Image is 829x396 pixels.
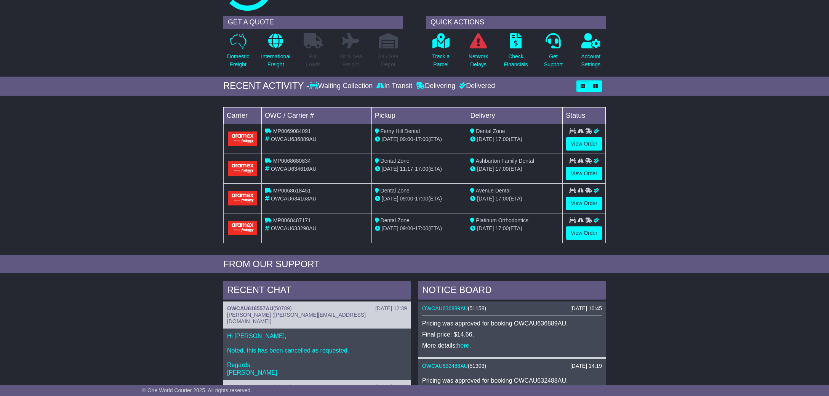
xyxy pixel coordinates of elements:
a: View Order [566,226,602,240]
span: 09:00 [400,225,413,231]
span: [DATE] [477,225,494,231]
span: 17:00 [415,136,428,142]
div: (ETA) [470,135,559,143]
span: Platinum Orthodontics [476,217,528,223]
a: OWCAU636889AU [422,305,468,311]
div: (ETA) [470,224,559,232]
p: International Freight [261,53,290,69]
div: ( ) [227,384,407,390]
span: © One World Courier 2025. All rights reserved. [142,387,252,393]
div: FROM OUR SUPPORT [223,259,606,270]
p: Full Loads [304,53,323,69]
img: Aramex.png [228,221,257,235]
span: [DATE] [382,196,398,202]
span: Dental Zone [476,128,505,134]
span: OWCAU634616AU [271,166,317,172]
span: 17:00 [415,166,428,172]
img: Aramex.png [228,191,257,205]
span: 17:00 [495,136,509,142]
td: Carrier [224,107,262,124]
span: Dental Zone [381,217,410,223]
span: 17:00 [495,225,509,231]
p: Final price: $14.66. [422,331,602,338]
a: View Order [566,197,602,210]
span: 17:00 [415,225,428,231]
span: 50400 [275,384,290,390]
span: 51303 [470,363,485,369]
a: GetSupport [544,33,563,73]
span: 51158 [470,305,485,311]
div: GET A QUOTE [223,16,403,29]
span: MP0068618451 [273,188,311,194]
div: RECENT CHAT [223,281,411,301]
span: Ashburton Family Dental [476,158,534,164]
a: InternationalFreight [261,33,291,73]
span: MP0068487171 [273,217,311,223]
span: [DATE] [477,196,494,202]
span: 50789 [275,305,290,311]
div: - (ETA) [375,195,464,203]
div: - (ETA) [375,165,464,173]
div: [DATE] 12:39 [375,305,407,312]
p: Get Support [544,53,563,69]
span: [DATE] [382,225,398,231]
div: (ETA) [470,165,559,173]
a: NetworkDelays [468,33,488,73]
img: Aramex.png [228,161,257,175]
p: Air / Sea Depot [378,53,398,69]
td: OWC / Carrier # [262,107,372,124]
a: OWCAU632488AU [422,363,468,369]
div: [DATE] 14:19 [570,363,602,369]
div: Waiting Collection [309,82,374,90]
span: [DATE] [477,166,494,172]
p: Track a Parcel [432,53,450,69]
div: [DATE] 09:12 [375,384,407,390]
div: QUICK ACTIONS [426,16,606,29]
p: Pricing was approved for booking OWCAU636889AU. [422,320,602,327]
span: MP0068680834 [273,158,311,164]
a: OWCAU618557AU [227,305,273,311]
a: View Order [566,167,602,180]
p: Network Delays [469,53,488,69]
span: Dental Zone [381,188,410,194]
span: 17:00 [415,196,428,202]
div: - (ETA) [375,135,464,143]
p: Hi [PERSON_NAME], Noted, this has been cancelled as requested. Regards, [PERSON_NAME] [227,332,407,376]
img: Aramex.png [228,131,257,146]
a: View Order [566,137,602,151]
a: Track aParcel [432,33,450,73]
div: ( ) [422,305,602,312]
span: OWCAU634163AU [271,196,317,202]
span: [DATE] [477,136,494,142]
p: Account Settings [581,53,601,69]
div: NOTICE BOARD [418,281,606,301]
span: Avenue Dental [476,188,511,194]
a: CheckFinancials [504,33,528,73]
a: AccountSettings [581,33,601,73]
span: Ferny Hill Dental [381,128,420,134]
td: Status [563,107,606,124]
a: OWCAU602411AU [227,384,273,390]
span: [DATE] [382,136,398,142]
p: Pricing was approved for booking OWCAU632488AU. [422,377,602,384]
div: ( ) [422,363,602,369]
span: OWCAU633290AU [271,225,317,231]
div: RECENT ACTIVITY - [223,80,309,91]
p: Air & Sea Freight [339,53,362,69]
span: [DATE] [382,166,398,172]
span: MP0069084091 [273,128,311,134]
div: - (ETA) [375,224,464,232]
div: In Transit [374,82,414,90]
span: 09:00 [400,136,413,142]
span: 17:00 [495,166,509,172]
div: Delivered [457,82,495,90]
div: [DATE] 10:45 [570,305,602,312]
div: ( ) [227,305,407,312]
div: (ETA) [470,195,559,203]
span: 17:00 [495,196,509,202]
p: Check Financials [504,53,528,69]
span: Dental Zone [381,158,410,164]
td: Pickup [371,107,467,124]
div: Delivering [414,82,457,90]
td: Delivery [467,107,563,124]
